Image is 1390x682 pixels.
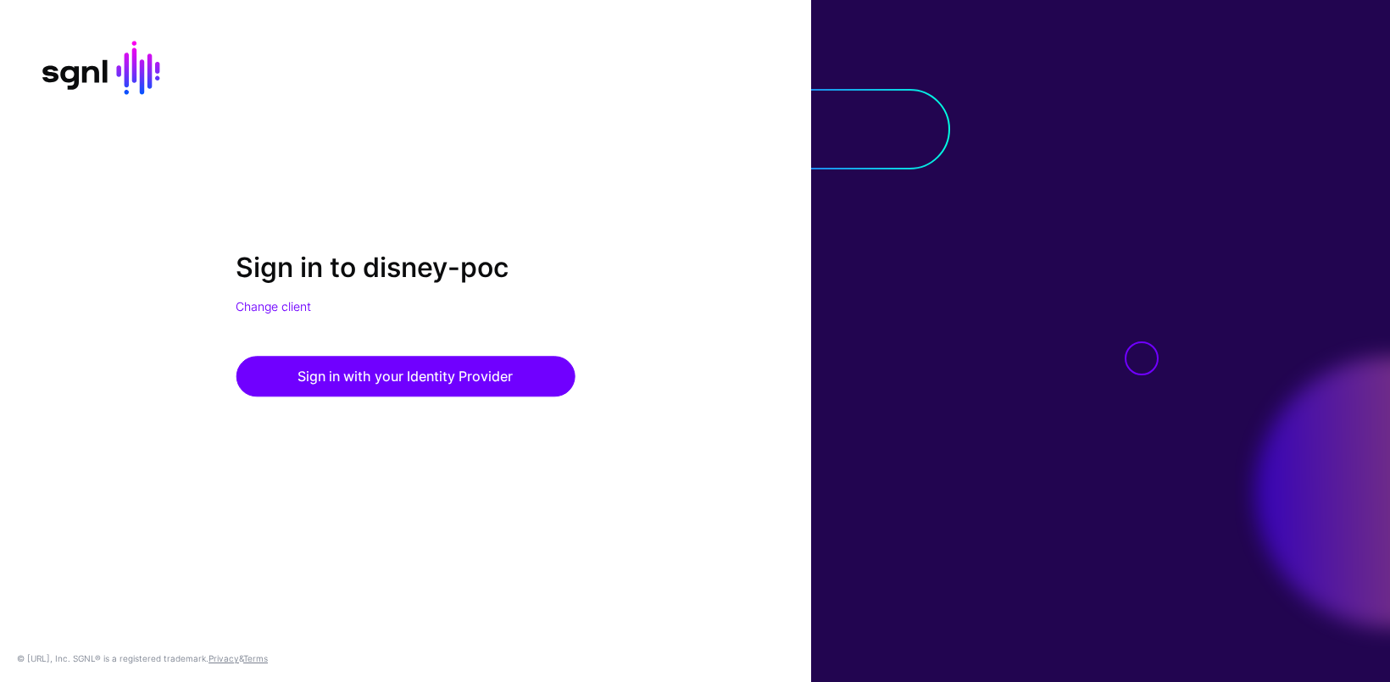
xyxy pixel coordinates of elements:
[236,299,311,313] a: Change client
[17,652,268,665] div: © [URL], Inc. SGNL® is a registered trademark. &
[208,653,239,663] a: Privacy
[236,356,575,396] button: Sign in with your Identity Provider
[236,252,575,284] h2: Sign in to disney-poc
[243,653,268,663] a: Terms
